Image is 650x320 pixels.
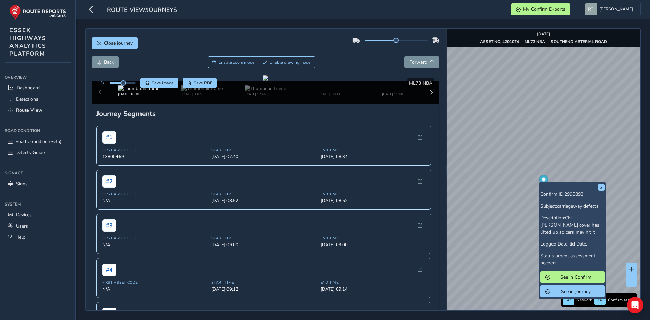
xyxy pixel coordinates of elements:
[523,6,565,13] span: My Confirm Exports
[539,175,548,189] div: Map marker
[15,149,45,156] span: Defects Guide
[540,240,605,248] p: Logged Date:
[409,80,432,86] span: ML73 NBA
[372,92,413,97] div: [DATE] 11:40
[9,5,66,20] img: rr logo
[245,92,286,97] div: [DATE] 12:44
[102,131,116,144] span: # 1
[118,85,159,92] img: Thumbnail frame
[5,105,71,116] a: Route View
[308,85,350,92] img: Thumbnail frame
[92,37,138,49] button: Close journey
[102,280,208,285] span: First Asset Code:
[194,80,212,86] span: Save PDF
[321,192,426,197] span: End Time:
[321,154,426,160] span: [DATE] 08:34
[540,214,605,236] p: Description:
[211,280,317,285] span: Start Time:
[211,242,317,248] span: [DATE] 09:00
[321,236,426,241] span: End Time:
[540,253,595,266] span: urgent assessment needed
[404,56,439,68] button: Forward
[372,85,413,92] img: Thumbnail frame
[16,212,32,218] span: Devices
[480,39,607,44] div: | |
[102,192,208,197] span: First Asset Code:
[5,178,71,189] a: Signs
[5,82,71,93] a: Dashboard
[577,297,592,303] span: Network
[564,191,583,197] span: 2998893
[537,31,550,37] strong: [DATE]
[540,202,605,210] p: Subject:
[181,85,223,92] img: Thumbnail frame
[102,154,208,160] span: 13800469
[321,198,426,204] span: [DATE] 08:52
[152,80,174,86] span: Save image
[211,154,317,160] span: [DATE] 07:40
[140,78,178,88] button: Save
[104,40,133,46] span: Close journey
[102,236,208,241] span: First Asset Code:
[540,271,605,283] button: See in Confirm
[219,60,255,65] span: Enable zoom mode
[552,288,600,295] span: See in journey
[585,3,635,15] button: [PERSON_NAME]
[211,192,317,197] span: Start Time:
[245,85,286,92] img: Thumbnail frame
[5,220,71,232] a: Users
[525,39,545,44] strong: ML73 NBA
[5,147,71,158] a: Defects Guide
[570,241,587,247] span: lid Date,
[102,219,116,232] span: # 3
[480,39,519,44] strong: ASSET NO. 4201074
[627,297,643,313] div: Open Intercom Messenger
[104,59,114,65] span: Back
[118,92,159,97] div: [DATE] 10:38
[552,274,600,280] span: See in Confirm
[107,6,177,15] span: route-view/journeys
[181,92,223,97] div: [DATE] 08:09
[102,198,208,204] span: N/A
[5,136,71,147] a: Road Condition (Beta)
[5,126,71,136] div: Road Condition
[211,148,317,153] span: Start Time:
[96,109,435,119] div: Journey Segments
[102,148,208,153] span: First Asset Code:
[540,215,599,235] span: CF: [PERSON_NAME] cover has lifted up so cars may hit it
[102,175,116,188] span: # 2
[598,184,605,191] button: x
[585,3,597,15] img: diamond-layout
[270,60,311,65] span: Enable drawing mode
[183,78,217,88] button: PDF
[102,264,116,276] span: # 4
[92,56,119,68] button: Back
[211,236,317,241] span: Start Time:
[16,96,38,102] span: Detections
[599,3,633,15] span: [PERSON_NAME]
[321,280,426,285] span: End Time:
[608,297,635,303] span: Confirm assets
[211,286,317,292] span: [DATE] 09:12
[9,26,46,58] span: ESSEX HIGHWAYS ANALYTICS PLATFORM
[102,286,208,292] span: N/A
[15,234,25,240] span: Help
[15,138,61,145] span: Road Condition (Beta)
[259,56,315,68] button: Draw
[5,199,71,209] div: System
[102,242,208,248] span: N/A
[5,168,71,178] div: Signage
[5,72,71,82] div: Overview
[17,85,40,91] span: Dashboard
[5,232,71,243] a: Help
[551,39,607,44] strong: SOUTHEND ARTERIAL ROAD
[557,203,599,209] span: carriageway defects
[321,242,426,248] span: [DATE] 09:00
[5,93,71,105] a: Detections
[102,308,116,320] span: # 5
[540,252,605,266] p: Status:
[321,148,426,153] span: End Time:
[321,286,426,292] span: [DATE] 09:14
[16,107,42,113] span: Route View
[211,198,317,204] span: [DATE] 08:52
